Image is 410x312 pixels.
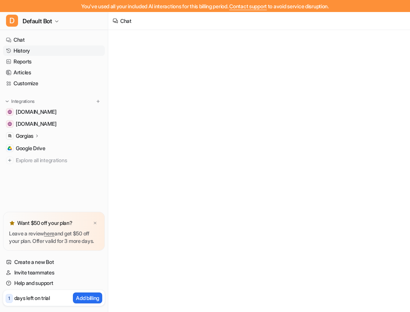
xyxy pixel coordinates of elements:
img: menu_add.svg [95,99,101,104]
a: History [3,45,105,56]
img: Google Drive [8,146,12,151]
a: Help and support [3,278,105,288]
img: expand menu [5,99,10,104]
span: [DOMAIN_NAME] [16,108,56,116]
img: help.sauna.space [8,110,12,114]
a: help.sauna.space[DOMAIN_NAME] [3,107,105,117]
p: days left on trial [14,294,50,302]
a: Invite teammates [3,267,105,278]
a: Reports [3,56,105,67]
p: Integrations [11,98,35,104]
span: Default Bot [23,16,52,26]
a: sauna.space[DOMAIN_NAME] [3,119,105,129]
p: Gorgias [16,132,33,140]
a: Google DriveGoogle Drive [3,143,105,154]
button: Integrations [3,98,37,105]
p: Add billing [76,294,99,302]
span: Explore all integrations [16,154,102,166]
span: Contact support [229,3,267,9]
span: [DOMAIN_NAME] [16,120,56,128]
a: Articles [3,67,105,78]
a: here [44,230,54,237]
button: Add billing [73,292,102,303]
a: Create a new Bot [3,257,105,267]
img: explore all integrations [6,157,14,164]
p: 1 [8,295,10,302]
span: Google Drive [16,145,45,152]
span: D [6,15,18,27]
img: Gorgias [8,134,12,138]
a: Customize [3,78,105,89]
img: x [93,221,97,226]
a: Explore all integrations [3,155,105,166]
p: Want $50 off your plan? [17,219,73,227]
img: star [9,220,15,226]
div: Chat [120,17,132,25]
p: Leave a review and get $50 off your plan. Offer valid for 3 more days. [9,230,99,245]
img: sauna.space [8,122,12,126]
a: Chat [3,35,105,45]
